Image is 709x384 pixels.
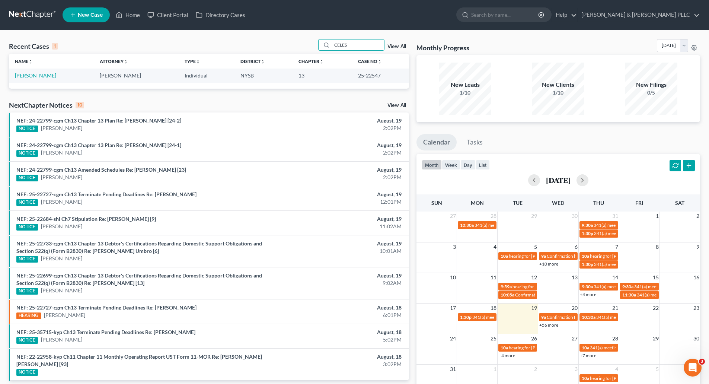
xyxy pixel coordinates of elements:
div: 0/5 [625,89,677,96]
a: [PERSON_NAME] [41,198,82,206]
a: NEF: 25-22727-cgm Ch13 Terminate Pending Deadlines Re: [PERSON_NAME] [16,191,197,197]
i: unfold_more [124,60,128,64]
span: 17 [449,304,457,312]
div: 2:02PM [278,174,402,181]
span: 26 [530,334,538,343]
a: Chapterunfold_more [298,58,324,64]
span: 27 [571,334,578,343]
span: New Case [78,12,103,18]
span: 7 [614,242,619,251]
a: [PERSON_NAME] [41,149,82,156]
a: Attorneyunfold_more [100,58,128,64]
span: 3 [574,365,578,374]
span: 3 [699,359,705,365]
span: 9:30a [582,222,593,228]
span: 4 [614,365,619,374]
a: NEF: 25-22733-cgm Ch13 Chapter 13 Debtor's Certifications Regarding Domestic Support Obligations ... [16,240,262,254]
span: 21 [611,304,619,312]
a: Case Nounfold_more [358,58,382,64]
i: unfold_more [28,60,33,64]
span: 23 [693,304,700,312]
span: 15 [652,273,660,282]
span: 8 [655,242,660,251]
a: +4 more [499,353,515,358]
div: August, 19 [278,240,402,247]
div: 5:02PM [278,336,402,343]
input: Search by name... [471,8,539,22]
div: August, 19 [278,166,402,174]
a: NEF: 24-22799-cgm Ch13 Amended Schedules Re: [PERSON_NAME] [23] [16,166,186,173]
a: NEF: 25-22684-shl Ch7 Stipulation Re: [PERSON_NAME] [9] [16,216,156,222]
div: NOTICE [16,288,38,295]
span: 5 [655,365,660,374]
a: Home [112,8,144,22]
span: 11:30a [622,292,636,298]
span: 341(a) meeting for [PERSON_NAME] [634,284,706,289]
a: NEF: 25-35715-kyp Ch13 Terminate Pending Deadlines Re: [PERSON_NAME] [16,329,195,335]
span: 31 [611,212,619,220]
a: View All [387,103,406,108]
span: 1:30p [460,314,472,320]
div: New Clients [532,80,584,89]
span: 19 [530,304,538,312]
span: 16 [693,273,700,282]
a: Help [552,8,577,22]
div: NOTICE [16,369,38,376]
span: 27 [449,212,457,220]
a: [PERSON_NAME] [41,124,82,132]
span: 1 [493,365,497,374]
a: Nameunfold_more [15,58,33,64]
span: 10 [449,273,457,282]
button: week [442,160,460,170]
a: [PERSON_NAME] [41,336,82,343]
div: 12:01PM [278,198,402,206]
td: [PERSON_NAME] [94,69,179,82]
span: 1 [655,212,660,220]
a: NEF: 24-22799-cgm Ch13 Chapter 13 Plan Re: [PERSON_NAME] [24-2] [16,117,181,124]
div: NOTICE [16,224,38,231]
a: NEF: 24-22799-cgm Ch13 Chapter 13 Plan Re: [PERSON_NAME] [24-1] [16,142,181,148]
span: 341(a) meeting for [PERSON_NAME] [590,345,662,350]
td: 25-22547 [352,69,409,82]
span: hearing for [PERSON_NAME] [590,253,647,259]
div: HEARING [16,312,41,319]
span: Sat [675,200,684,206]
span: hearing for [PERSON_NAME] and [PERSON_NAME] [509,253,610,259]
div: August, 19 [278,215,402,223]
span: 10a [501,345,508,350]
span: 2 [696,212,700,220]
div: August, 19 [278,142,402,149]
span: 4 [493,242,497,251]
span: 12 [530,273,538,282]
i: unfold_more [319,60,324,64]
span: 341(a) meeting for [PERSON_NAME] [637,292,709,298]
span: 10a [501,253,508,259]
span: 1:30p [582,231,593,236]
a: NEF: 22-22958-kyp Ch11 Chapter 11 Monthly Operating Report UST Form 11-MOR Re: [PERSON_NAME] [PER... [16,353,262,367]
span: Wed [552,200,564,206]
input: Search by name... [332,39,384,50]
span: 10:30a [582,314,595,320]
span: 1:30p [582,261,593,267]
span: 341(a) meeting for [PERSON_NAME] [594,261,666,267]
span: 14 [611,273,619,282]
a: NEF: 25-22727-cgm Ch13 Terminate Pending Deadlines Re: [PERSON_NAME] [16,304,197,311]
a: [PERSON_NAME] [41,287,82,294]
div: NOTICE [16,337,38,344]
iframe: Intercom live chat [684,359,702,377]
span: Mon [471,200,484,206]
div: 1 [52,43,58,50]
div: 9:02AM [278,279,402,287]
div: 1/10 [532,89,584,96]
a: [PERSON_NAME] [44,311,85,319]
div: 2:02PM [278,149,402,156]
a: [PERSON_NAME] [41,223,82,230]
button: month [422,160,442,170]
span: 9:59a [501,284,512,289]
a: Districtunfold_more [240,58,265,64]
span: 9:30a [582,284,593,289]
span: 9:30a [622,284,633,289]
span: 9a [541,314,546,320]
div: NextChapter Notices [9,101,84,110]
span: Sun [431,200,442,206]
